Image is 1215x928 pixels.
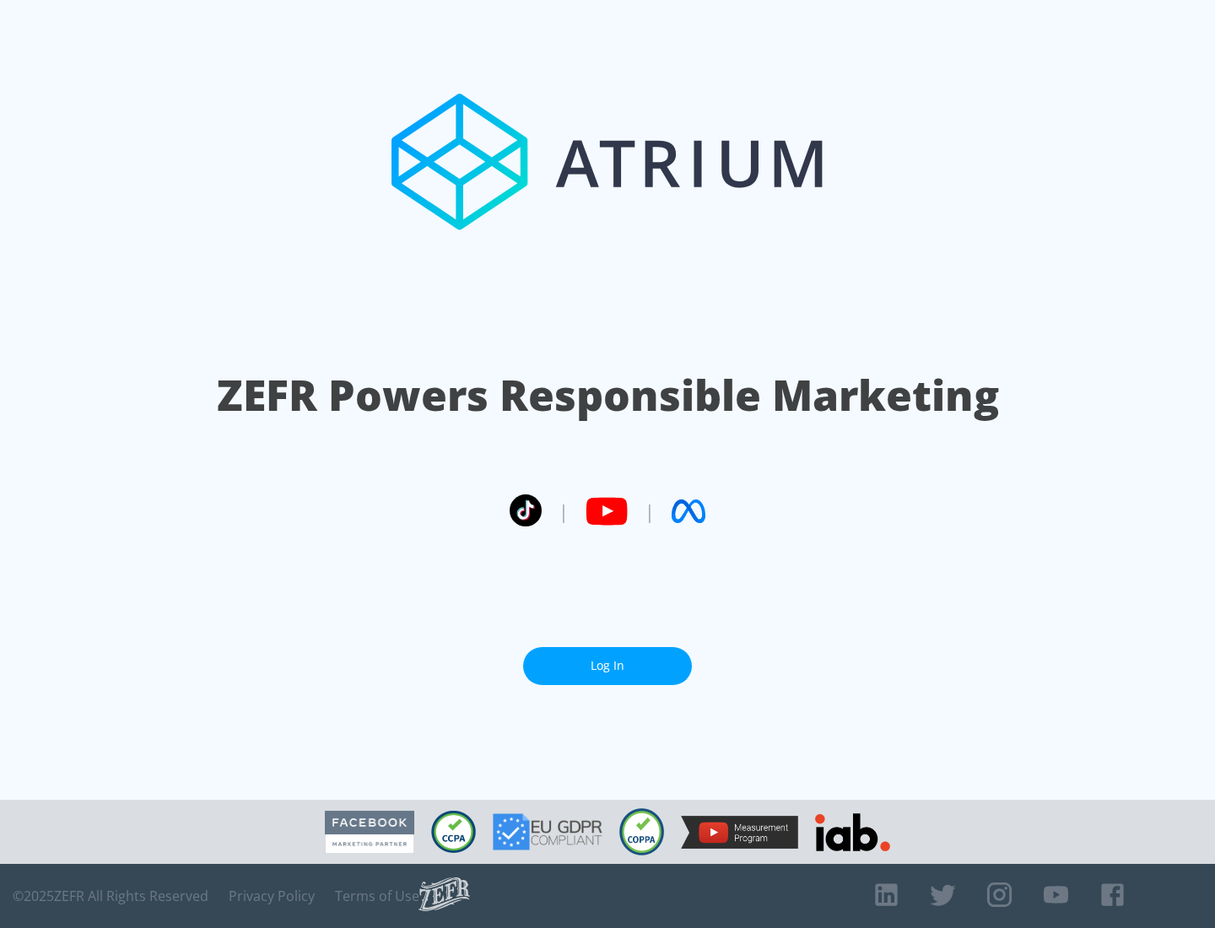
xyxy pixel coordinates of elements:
span: | [559,499,569,524]
img: COPPA Compliant [619,808,664,855]
a: Log In [523,647,692,685]
img: Facebook Marketing Partner [325,811,414,854]
h1: ZEFR Powers Responsible Marketing [217,366,999,424]
img: IAB [815,813,890,851]
img: YouTube Measurement Program [681,816,798,849]
img: GDPR Compliant [493,813,602,850]
span: | [645,499,655,524]
a: Privacy Policy [229,888,315,904]
a: Terms of Use [335,888,419,904]
img: CCPA Compliant [431,811,476,853]
span: © 2025 ZEFR All Rights Reserved [13,888,208,904]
